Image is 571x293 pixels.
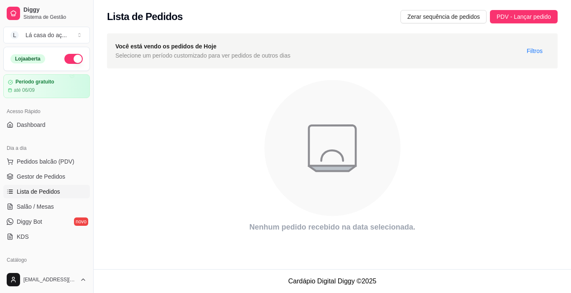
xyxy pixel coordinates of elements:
[3,215,90,228] a: Diggy Botnovo
[25,31,67,39] div: Lá casa do aç ...
[23,6,87,14] span: Diggy
[3,105,90,118] div: Acesso Rápido
[3,74,90,98] a: Período gratuitoaté 06/09
[17,187,60,196] span: Lista de Pedidos
[64,54,83,64] button: Alterar Status
[17,232,29,241] span: KDS
[17,172,65,181] span: Gestor de Pedidos
[3,27,90,43] button: Select a team
[23,276,76,283] span: [EMAIL_ADDRESS][DOMAIN_NAME]
[400,10,487,23] button: Zerar sequência de pedidos
[115,51,291,60] span: Selecione um período customizado para ver pedidos de outros dias
[527,46,543,56] span: Filtros
[107,221,558,233] article: Nenhum pedido recebido na data selecionada.
[3,270,90,290] button: [EMAIL_ADDRESS][DOMAIN_NAME]
[3,253,90,267] div: Catálogo
[23,14,87,20] span: Sistema de Gestão
[107,75,558,221] div: animation
[497,12,551,21] span: PDV - Lançar pedido
[3,141,90,155] div: Dia a dia
[3,185,90,198] a: Lista de Pedidos
[115,43,217,50] strong: Você está vendo os pedidos de Hoje
[3,118,90,131] a: Dashboard
[490,10,558,23] button: PDV - Lançar pedido
[10,31,19,39] span: L
[107,10,183,23] h2: Lista de Pedidos
[15,79,54,85] article: Período gratuito
[10,54,45,63] div: Loja aberta
[17,121,46,129] span: Dashboard
[94,269,571,293] footer: Cardápio Digital Diggy © 2025
[17,202,54,211] span: Salão / Mesas
[3,155,90,168] button: Pedidos balcão (PDV)
[3,3,90,23] a: DiggySistema de Gestão
[3,170,90,183] a: Gestor de Pedidos
[520,44,549,58] button: Filtros
[14,87,35,93] article: até 06/09
[17,217,42,226] span: Diggy Bot
[3,230,90,243] a: KDS
[3,200,90,213] a: Salão / Mesas
[17,157,74,166] span: Pedidos balcão (PDV)
[407,12,480,21] span: Zerar sequência de pedidos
